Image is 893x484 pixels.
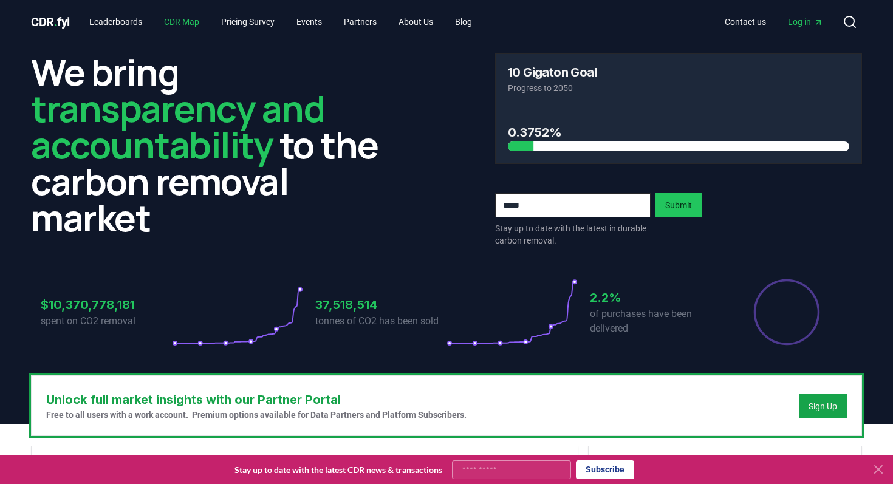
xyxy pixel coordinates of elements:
[315,314,446,329] p: tonnes of CO2 has been sold
[54,15,58,29] span: .
[334,11,386,33] a: Partners
[41,314,172,329] p: spent on CO2 removal
[753,278,821,346] div: Percentage of sales delivered
[655,193,702,217] button: Submit
[41,296,172,314] h3: $10,370,778,181
[287,11,332,33] a: Events
[315,296,446,314] h3: 37,518,514
[508,82,849,94] p: Progress to 2050
[778,11,833,33] a: Log in
[809,400,837,412] a: Sign Up
[590,288,721,307] h3: 2.2%
[715,11,833,33] nav: Main
[495,222,651,247] p: Stay up to date with the latest in durable carbon removal.
[31,13,70,30] a: CDR.fyi
[788,16,823,28] span: Log in
[508,66,597,78] h3: 10 Gigaton Goal
[211,11,284,33] a: Pricing Survey
[46,390,467,409] h3: Unlock full market insights with our Partner Portal
[389,11,443,33] a: About Us
[31,53,398,236] h2: We bring to the carbon removal market
[80,11,482,33] nav: Main
[80,11,152,33] a: Leaderboards
[46,409,467,421] p: Free to all users with a work account. Premium options available for Data Partners and Platform S...
[715,11,776,33] a: Contact us
[154,11,209,33] a: CDR Map
[799,394,847,418] button: Sign Up
[31,15,70,29] span: CDR fyi
[590,307,721,336] p: of purchases have been delivered
[445,11,482,33] a: Blog
[508,123,849,141] h3: 0.3752%
[31,83,324,169] span: transparency and accountability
